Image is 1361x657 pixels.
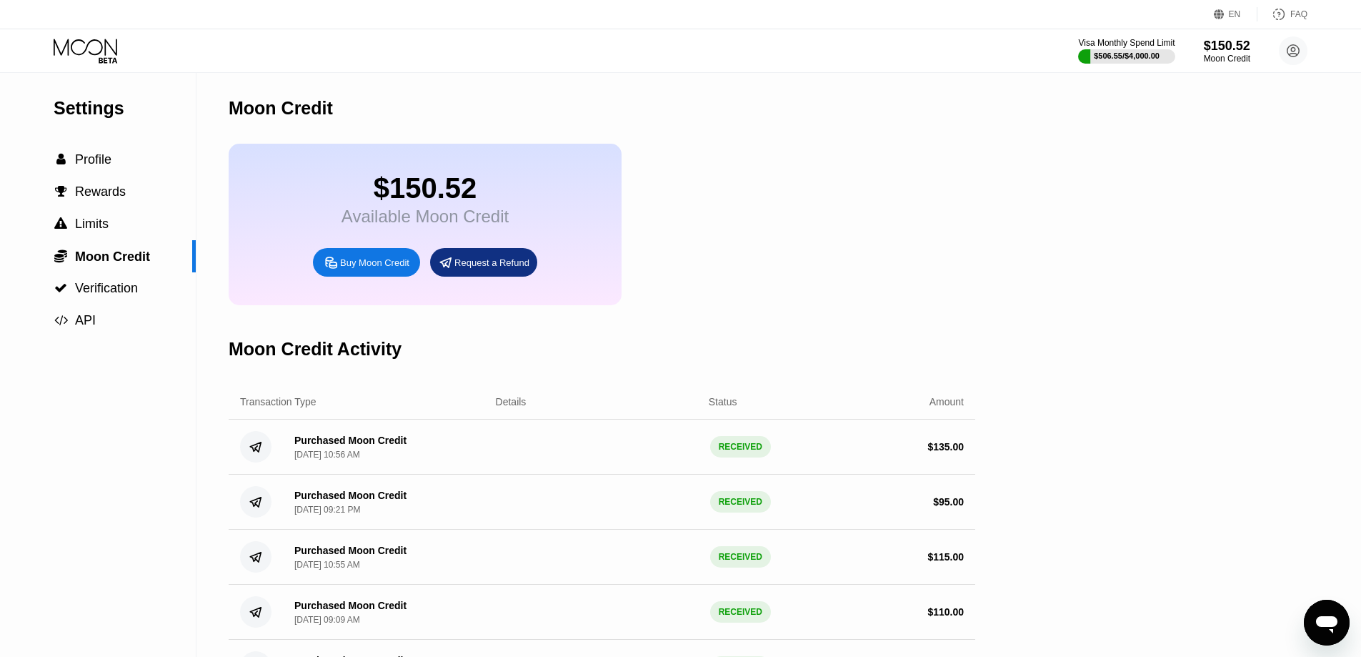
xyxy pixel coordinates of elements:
div: Amount [929,396,964,407]
div:  [54,249,68,263]
div: EN [1214,7,1257,21]
div: Moon Credit [229,98,333,119]
div: Request a Refund [454,257,529,269]
div: [DATE] 10:55 AM [294,560,360,570]
div: [DATE] 10:56 AM [294,450,360,460]
div: RECEIVED [710,491,771,513]
span: Moon Credit [75,250,150,264]
div: Details [496,396,527,407]
div: Visa Monthly Spend Limit [1078,38,1175,48]
div: FAQ [1290,9,1307,19]
div: Moon Credit Activity [229,339,402,360]
div:  [54,153,68,166]
span: Rewards [75,184,126,199]
div: RECEIVED [710,436,771,458]
div: $506.55 / $4,000.00 [1094,51,1160,60]
iframe: Кнопка запуска окна обмена сообщениями [1304,600,1350,646]
div: $150.52 [1204,39,1250,54]
div: Purchased Moon Credit [294,600,407,611]
span:  [55,185,67,198]
div: $ 95.00 [933,496,964,508]
div: FAQ [1257,7,1307,21]
span:  [54,217,67,230]
div: [DATE] 09:09 AM [294,615,360,625]
div:  [54,217,68,230]
div: Available Moon Credit [342,207,509,227]
span:  [54,314,68,327]
div: Transaction Type [240,396,316,407]
div: RECEIVED [710,546,771,568]
div: $ 110.00 [927,606,964,618]
span: API [75,313,96,327]
div: Purchased Moon Credit [294,490,407,501]
div: $ 115.00 [927,551,964,563]
div: [DATE] 09:21 PM [294,505,360,515]
div: Settings [54,98,196,119]
div: EN [1229,9,1241,19]
div: $150.52 [342,172,509,204]
span: Profile [75,152,111,167]
span:  [54,249,67,263]
div: Request a Refund [430,248,537,277]
span:  [54,282,67,295]
div: $150.52Moon Credit [1204,39,1250,64]
div: Purchased Moon Credit [294,545,407,556]
div: Purchased Moon Credit [294,435,407,446]
div: Buy Moon Credit [313,248,420,277]
div: RECEIVED [710,601,771,623]
div: Status [709,396,737,407]
div: Visa Monthly Spend Limit$506.55/$4,000.00 [1078,38,1175,64]
div:  [54,282,68,295]
span: Limits [75,217,109,231]
div: Buy Moon Credit [340,257,409,269]
div:  [54,185,68,198]
span:  [56,153,66,166]
div: $ 135.00 [927,441,964,453]
div: Moon Credit [1204,54,1250,64]
span: Verification [75,281,138,295]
